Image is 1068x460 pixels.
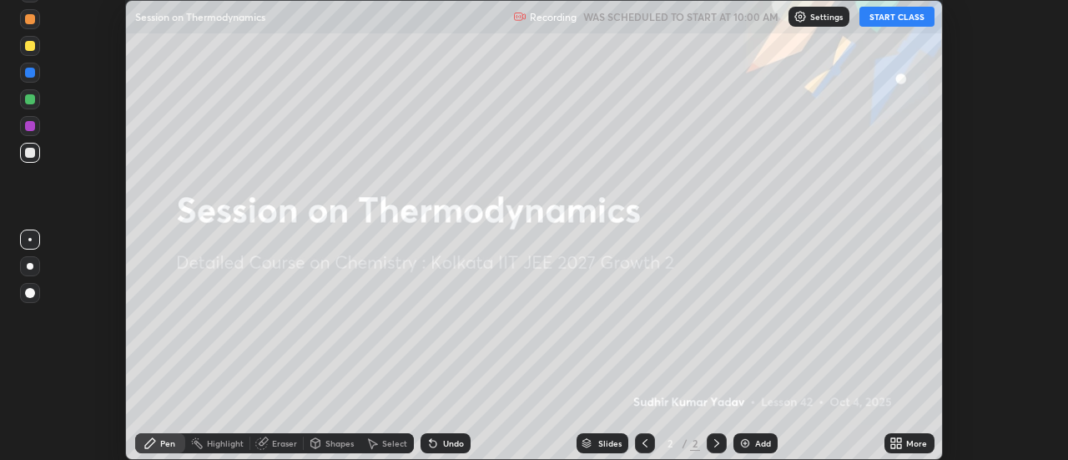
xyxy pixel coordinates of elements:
img: class-settings-icons [793,10,807,23]
div: Shapes [325,439,354,447]
img: add-slide-button [738,437,752,450]
div: Eraser [272,439,297,447]
button: START CLASS [859,7,934,27]
div: Add [755,439,771,447]
div: Pen [160,439,175,447]
div: Slides [598,439,622,447]
div: Select [382,439,407,447]
p: Settings [810,13,843,21]
div: 2 [690,436,700,451]
p: Recording [530,11,577,23]
div: / [682,438,687,448]
div: 2 [662,438,678,448]
div: Highlight [207,439,244,447]
div: Undo [443,439,464,447]
p: Session on Thermodynamics [135,10,265,23]
div: More [906,439,927,447]
h5: WAS SCHEDULED TO START AT 10:00 AM [583,9,778,24]
img: recording.375f2c34.svg [513,10,526,23]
